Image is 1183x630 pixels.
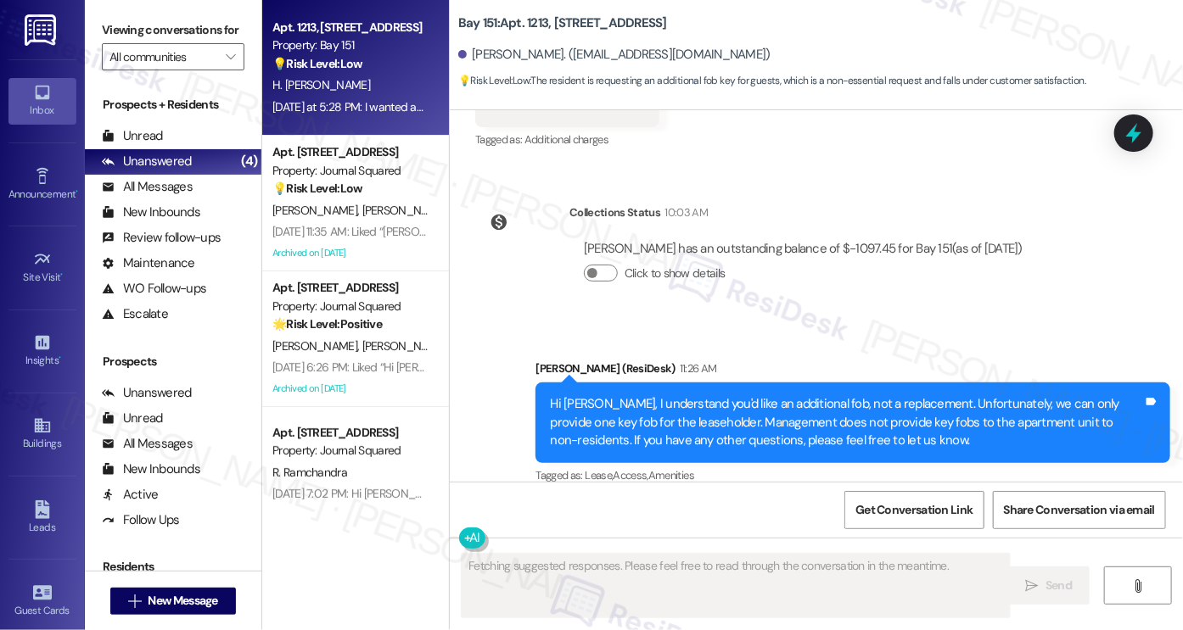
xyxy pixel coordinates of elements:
[1004,501,1155,519] span: Share Conversation via email
[272,298,429,315] div: Property: Journal Squared
[458,74,530,87] strong: 💡 Risk Level: Low
[272,77,370,92] span: H. [PERSON_NAME]
[458,72,1085,90] span: : The resident is requesting an additional fob key for guests, which is a non-essential request a...
[272,316,382,332] strong: 🌟 Risk Level: Positive
[110,588,236,615] button: New Message
[109,43,217,70] input: All communities
[272,465,347,480] span: R. Ramchandra
[102,486,159,504] div: Active
[272,279,429,297] div: Apt. [STREET_ADDRESS]
[550,395,1143,449] div: Hi [PERSON_NAME], I understand you'd like an additional fob, not a replacement. Unfortunately, we...
[8,328,76,374] a: Insights •
[613,468,648,482] span: Access ,
[85,96,261,114] div: Prospects + Residents
[272,36,429,54] div: Property: Bay 151
[660,203,708,221] div: 10:03 AM
[844,491,984,529] button: Get Conversation Link
[676,360,717,377] div: 11:26 AM
[272,56,362,71] strong: 💡 Risk Level: Low
[1046,577,1072,594] span: Send
[102,17,244,43] label: Viewing conversations for
[102,280,206,298] div: WO Follow-ups
[102,305,168,323] div: Escalate
[458,46,771,64] div: [PERSON_NAME]. ([EMAIL_ADDRESS][DOMAIN_NAME])
[362,338,447,354] span: [PERSON_NAME]
[8,78,76,124] a: Inbox
[61,269,64,281] span: •
[8,495,76,541] a: Leads
[102,384,192,402] div: Unanswered
[272,203,362,218] span: [PERSON_NAME]
[1008,566,1090,605] button: Send
[855,501,973,519] span: Get Conversation Link
[8,411,76,457] a: Buildings
[535,463,1170,488] div: Tagged as:
[462,554,1010,617] textarea: Fetching suggested responses. Please feel free to read through the conversation in the meantime.
[584,240,1023,258] div: [PERSON_NAME] has an outstanding balance of $-1097.45 for Bay 151 (as of [DATE])
[648,468,694,482] span: Amenities
[625,265,725,282] label: Click to show details
[569,203,660,221] div: Collections Status
[149,592,218,610] span: New Message
[59,352,61,364] span: •
[128,594,141,608] i: 
[272,181,362,196] strong: 💡 Risk Level: Low
[102,410,163,427] div: Unread
[272,99,497,114] div: [DATE] at 5:28 PM: I wanted an additional one.
[535,360,1170,383] div: [PERSON_NAME] (ResiDesk)
[362,203,452,218] span: [PERSON_NAME]
[226,50,235,64] i: 
[272,338,362,354] span: [PERSON_NAME]
[8,578,76,624] a: Guest Cards
[85,558,261,576] div: Residents
[85,353,261,371] div: Prospects
[8,245,76,291] a: Site Visit •
[272,19,429,36] div: Apt. 1213, [STREET_ADDRESS]
[102,153,192,170] div: Unanswered
[102,254,195,272] div: Maintenance
[102,178,193,196] div: All Messages
[475,127,659,152] div: Tagged as:
[272,143,429,161] div: Apt. [STREET_ADDRESS]
[585,468,613,482] span: Lease ,
[271,243,431,264] div: Archived on [DATE]
[272,162,429,180] div: Property: Journal Squared
[272,360,678,375] div: [DATE] 6:26 PM: Liked “Hi [PERSON_NAME] and [PERSON_NAME]! Starting [DATE]…”
[102,203,200,221] div: New Inbounds
[1026,579,1039,593] i: 
[271,505,431,527] div: Archived on [DATE]
[102,460,200,478] div: New Inbounds
[237,148,261,175] div: (4)
[102,229,221,247] div: Review follow-ups
[524,132,608,147] span: Additional charges
[458,14,667,32] b: Bay 151: Apt. 1213, [STREET_ADDRESS]
[76,186,78,198] span: •
[102,435,193,453] div: All Messages
[1131,579,1144,593] i: 
[102,511,180,529] div: Follow Ups
[272,424,429,442] div: Apt. [STREET_ADDRESS]
[102,127,163,145] div: Unread
[25,14,59,46] img: ResiDesk Logo
[993,491,1166,529] button: Share Conversation via email
[271,378,431,399] div: Archived on [DATE]
[272,442,429,460] div: Property: Journal Squared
